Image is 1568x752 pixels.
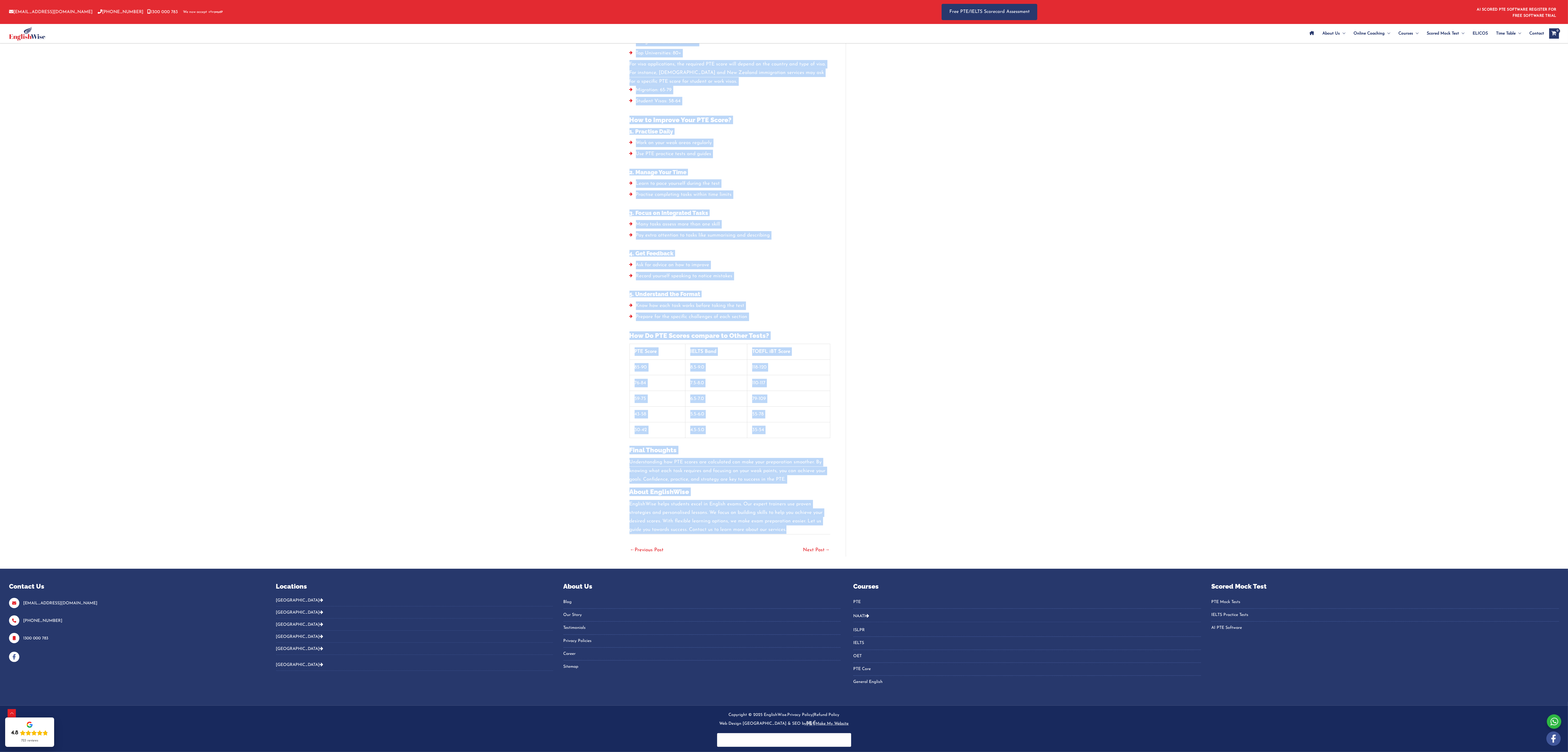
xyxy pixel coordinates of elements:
[21,739,38,743] div: 723 reviews
[629,291,830,297] h4: 5. Understand the Format
[630,360,685,375] td: 85-90
[629,60,830,86] p: For visa applications, the required PTE score will depend on the country and type of visa. For in...
[853,610,1201,622] button: NAATI
[1211,611,1559,619] a: IELTS Practice Tests
[685,422,747,438] td: 4.5-5.0
[629,458,830,484] p: Understanding how PTE scores are calculated can make your preparation smoother. By knowing what e...
[1549,28,1559,39] a: View Shopping Cart, empty
[9,711,1559,728] p: Copyright © 2025 EnglishWise. |
[747,344,830,360] th: TOEFL iBT Score
[1469,24,1492,43] a: ELICOS
[1474,4,1559,20] aside: Header Widget 1
[630,375,685,391] td: 76-84
[629,150,830,161] li: Use PTE practice tests and guides
[563,611,841,619] a: Our Story
[276,598,553,606] button: [GEOGRAPHIC_DATA]
[630,545,664,556] a: Previous Post
[722,736,846,741] iframe: PayPal Message 2
[9,10,93,14] a: [EMAIL_ADDRESS][DOMAIN_NAME]
[276,631,553,643] button: [GEOGRAPHIC_DATA]
[1211,598,1559,632] nav: Menu
[1492,24,1525,43] a: Time TableMenu Toggle
[719,722,849,726] a: Web Design [GEOGRAPHIC_DATA] & SEO bymake-logoMake My Website
[629,139,830,150] li: Work on your weak areas regularly
[685,407,747,422] td: 5.5-6.0
[630,407,685,422] td: 43-58
[23,619,62,623] a: [PHONE_NUMBER]
[1496,24,1516,43] span: Time Table
[11,729,18,737] div: 4.8
[1318,24,1349,43] a: About UsMenu Toggle
[1529,24,1544,43] span: Contact
[630,548,635,553] span: ←
[747,391,830,407] td: 79-109
[853,582,1201,693] aside: Footer Widget 4
[853,598,1201,606] a: PTE
[276,619,553,631] button: [GEOGRAPHIC_DATA]
[629,331,830,340] h2: How Do PTE Scores compare to Other Tests?
[747,375,830,391] td: 110-117
[853,582,1201,591] p: Courses
[563,624,841,632] a: Testimonials
[1211,582,1559,591] p: Scored Mock Test
[1546,731,1561,746] img: white-facebook.png
[9,652,19,662] img: facebook-blue-icons.png
[629,534,830,557] nav: Post navigation
[629,49,830,60] li: Top Universities: 80+
[629,313,830,324] li: Prepare for the specific challenges of each section
[563,582,841,678] aside: Footer Widget 3
[825,548,830,553] span: →
[563,663,841,671] a: Sitemap
[747,360,830,375] td: 118-120
[1322,24,1340,43] span: About Us
[1385,24,1390,43] span: Menu Toggle
[1525,24,1544,43] a: Contact
[629,190,830,202] li: Practise completing tasks within time limits
[1340,24,1345,43] span: Menu Toggle
[629,500,830,534] p: EnglishWise helps students excel in English exams. Our expert trainers use proven strategies and ...
[629,446,830,454] h2: Final Thoughts
[276,647,323,651] a: [GEOGRAPHIC_DATA]
[1477,8,1557,18] a: AI SCORED PTE SOFTWARE REGISTER FOR FREE SOFTWARE TRIAL
[747,407,830,422] td: 55-78
[629,116,830,124] h2: How to Improve Your PTE Score?
[1394,24,1423,43] a: CoursesMenu Toggle
[629,220,830,231] li: Many tasks assess more than one skill
[276,659,553,671] button: [GEOGRAPHIC_DATA]
[1473,24,1488,43] span: ELICOS
[629,169,830,176] h4: 2. Manage Your Time
[1427,24,1459,43] span: Scored Mock Test
[853,614,866,618] a: NAATI
[9,582,263,662] aside: Footer Widget 1
[630,422,685,438] td: 30-42
[814,713,840,717] a: Refund Policy
[942,4,1037,20] a: Free PTE/IELTS Scorecard Assessment
[685,391,747,407] td: 6.5-7.0
[98,10,143,14] a: [PHONE_NUMBER]
[276,582,553,675] aside: Footer Widget 2
[853,652,1201,661] a: OET
[853,626,1201,634] a: ISLPR
[276,663,323,667] a: [GEOGRAPHIC_DATA]
[276,582,553,591] p: Locations
[147,10,178,14] a: 1300 000 783
[563,598,841,671] nav: Menu
[629,302,830,313] li: Know how each task works before taking the test
[23,636,48,640] a: 1300 000 783
[787,713,813,717] a: Privacy Policy
[1398,24,1413,43] span: Courses
[853,639,1201,647] a: IELTS
[853,665,1201,673] a: PTE Core
[629,86,830,97] li: Migration: 65-79
[685,375,747,391] td: 7.5-8.0
[563,582,841,591] p: About Us
[803,545,830,556] a: Next Post
[629,250,830,257] h4: 4. Get Feedback
[630,344,685,360] th: PTE Score
[807,720,816,726] img: make-logo
[563,650,841,658] a: Career
[629,210,830,216] h4: 3. Focus on Integrated Tasks
[685,360,747,375] td: 8.5-9.0
[630,391,685,407] td: 59-75
[853,678,1201,686] a: General English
